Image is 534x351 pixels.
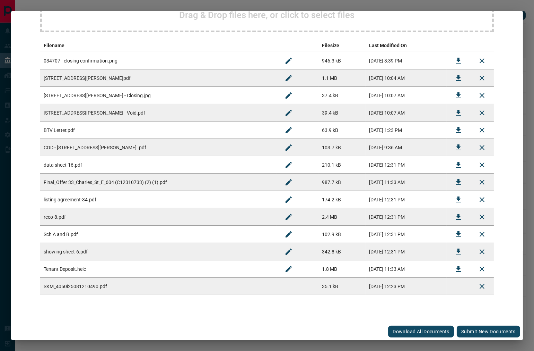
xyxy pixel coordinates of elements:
[366,260,447,278] td: [DATE] 11:33 AM
[40,243,277,260] td: showing sheet-6.pdf
[318,191,366,208] td: 174.2 kB
[447,39,470,52] th: download action column
[388,326,454,337] button: Download All Documents
[40,69,277,87] td: [STREET_ADDRESS][PERSON_NAME]pdf
[450,52,467,69] button: Download
[280,70,297,86] button: Rename
[474,261,490,277] button: Remove File
[366,191,447,208] td: [DATE] 12:31 PM
[280,243,297,260] button: Rename
[474,209,490,225] button: Remove File
[40,191,277,208] td: listing agreement-34.pdf
[318,260,366,278] td: 1.8 MB
[474,226,490,243] button: Remove File
[280,209,297,225] button: Rename
[474,52,490,69] button: Remove File
[366,52,447,69] td: [DATE] 3:39 PM
[318,208,366,226] td: 2.4 MB
[450,139,467,156] button: Download
[40,156,277,174] td: data sheet-16.pdf
[40,174,277,191] td: Final_Offer 33_Charles_St_E_604 (C12310733) (2) (1).pdf
[280,157,297,173] button: Rename
[318,104,366,122] td: 39.4 kB
[450,209,467,225] button: Download
[474,139,490,156] button: Remove File
[366,104,447,122] td: [DATE] 10:07 AM
[318,69,366,87] td: 1.1 MB
[450,87,467,104] button: Download
[474,191,490,208] button: Remove File
[474,70,490,86] button: Remove File
[474,105,490,121] button: Remove File
[366,278,447,295] td: [DATE] 12:23 PM
[280,226,297,243] button: Rename
[450,261,467,277] button: Download
[450,122,467,139] button: Download
[40,122,277,139] td: BTV Letter.pdf
[318,122,366,139] td: 63.9 kB
[474,87,490,104] button: Remove File
[474,122,490,139] button: Remove File
[318,87,366,104] td: 37.4 kB
[280,122,297,139] button: Rename
[366,139,447,156] td: [DATE] 9:36 AM
[40,226,277,243] td: Sch A and B.pdf
[450,70,467,86] button: Download
[474,174,490,191] button: Remove File
[180,10,355,20] h2: Drag & Drop files here, or click to select files
[40,52,277,69] td: 034707 - closing confirmation.png
[280,87,297,104] button: Rename
[366,174,447,191] td: [DATE] 11:33 AM
[474,278,490,295] button: Delete
[366,87,447,104] td: [DATE] 10:07 AM
[318,39,366,52] th: Filesize
[40,208,277,226] td: reco-8.pdf
[318,243,366,260] td: 342.8 kB
[40,104,277,122] td: [STREET_ADDRESS][PERSON_NAME] - Void.pdf
[366,122,447,139] td: [DATE] 1:23 PM
[366,39,447,52] th: Last Modified On
[366,156,447,174] td: [DATE] 12:31 PM
[457,326,520,337] button: Submit new documents
[40,87,277,104] td: [STREET_ADDRESS][PERSON_NAME] - Closing.jpg
[318,139,366,156] td: 103.7 kB
[450,105,467,121] button: Download
[470,39,494,52] th: delete file action column
[40,260,277,278] td: Tenant Deposit.heic
[366,226,447,243] td: [DATE] 12:31 PM
[450,174,467,191] button: Download
[474,243,490,260] button: Remove File
[450,191,467,208] button: Download
[474,157,490,173] button: Remove File
[280,191,297,208] button: Rename
[40,278,277,295] td: SKM_4050i25081210490.pdf
[280,105,297,121] button: Rename
[318,174,366,191] td: 987.7 kB
[318,278,366,295] td: 35.1 kB
[366,208,447,226] td: [DATE] 12:31 PM
[280,261,297,277] button: Rename
[318,226,366,243] td: 102.9 kB
[366,243,447,260] td: [DATE] 12:31 PM
[450,226,467,243] button: Download
[40,39,277,52] th: Filename
[280,139,297,156] button: Rename
[280,174,297,191] button: Rename
[40,139,277,156] td: COD - [STREET_ADDRESS][PERSON_NAME] .pdf
[450,157,467,173] button: Download
[277,39,318,52] th: edit column
[318,52,366,69] td: 946.3 kB
[318,156,366,174] td: 210.1 kB
[280,52,297,69] button: Rename
[450,243,467,260] button: Download
[366,69,447,87] td: [DATE] 10:04 AM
